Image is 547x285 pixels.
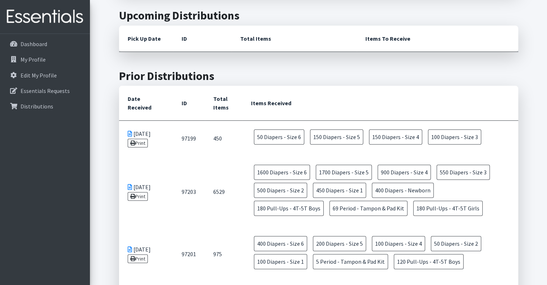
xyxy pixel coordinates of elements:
span: 400 Diapers - Newborn [372,183,434,198]
span: 150 Diapers - Size 5 [310,129,363,144]
span: 120 Pull-Ups - 4T-5T Boys [394,254,464,269]
td: 450 [205,121,243,156]
a: Edit My Profile [3,68,87,83]
a: My Profile [3,52,87,67]
a: Print [128,139,148,147]
th: Pick Up Date [119,26,173,52]
span: 180 Pull-Ups - 4T-5T Boys [254,201,324,216]
td: 6529 [205,156,243,227]
span: 400 Diapers - Size 6 [254,236,307,251]
h2: Prior Distributions [119,69,518,83]
td: 97203 [173,156,205,227]
span: 1600 Diapers - Size 6 [254,165,310,180]
a: Essentials Requests [3,84,87,98]
span: 5 Period - Tampon & Pad Kit [313,254,388,269]
span: 500 Diapers - Size 2 [254,183,307,198]
a: Distributions [3,99,87,113]
th: Total Items [232,26,357,52]
span: 50 Diapers - Size 6 [254,129,304,144]
td: [DATE] [119,156,173,227]
th: Date Received [119,86,173,121]
span: 50 Diapers - Size 2 [431,236,481,251]
span: 1700 Diapers - Size 5 [316,165,372,180]
td: 97201 [173,227,205,281]
td: 975 [205,227,243,281]
span: 100 Diapers - Size 3 [428,129,481,144]
td: 97199 [173,121,205,156]
a: Dashboard [3,37,87,51]
span: 69 Period - Tampon & Pad Kit [329,201,407,216]
th: Items To Receive [357,26,518,52]
span: 180 Pull-Ups - 4T-5T Girls [413,201,483,216]
span: 100 Diapers - Size 4 [372,236,425,251]
th: Items Received [242,86,518,121]
span: 150 Diapers - Size 4 [369,129,422,144]
span: 450 Diapers - Size 1 [313,183,366,198]
th: ID [173,26,232,52]
p: Edit My Profile [20,72,57,79]
th: Total Items [205,86,243,121]
p: My Profile [20,56,46,63]
img: HumanEssentials [3,5,87,29]
span: 200 Diapers - Size 5 [313,236,366,251]
a: Print [128,254,148,263]
td: [DATE] [119,121,173,156]
span: 550 Diapers - Size 3 [437,165,490,180]
span: 100 Diapers - Size 1 [254,254,307,269]
p: Dashboard [20,40,47,48]
h2: Upcoming Distributions [119,9,518,22]
span: 900 Diapers - Size 4 [378,165,431,180]
p: Essentials Requests [20,87,70,94]
a: Print [128,192,148,201]
td: [DATE] [119,227,173,281]
p: Distributions [20,103,53,110]
th: ID [173,86,205,121]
